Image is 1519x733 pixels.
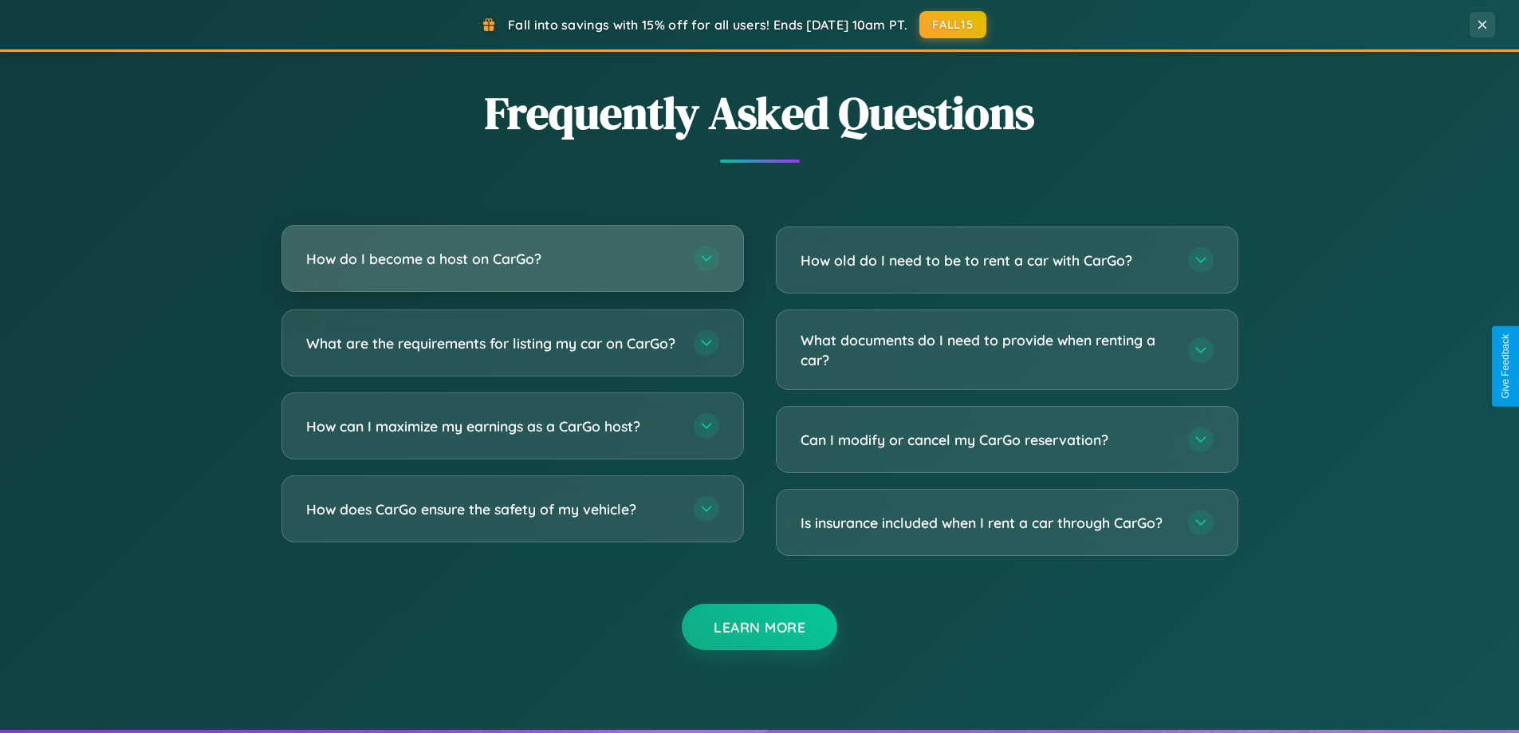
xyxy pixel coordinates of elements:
[281,82,1238,144] h2: Frequently Asked Questions
[306,249,678,269] h3: How do I become a host on CarGo?
[801,430,1172,450] h3: Can I modify or cancel my CarGo reservation?
[508,17,907,33] span: Fall into savings with 15% off for all users! Ends [DATE] 10am PT.
[306,499,678,519] h3: How does CarGo ensure the safety of my vehicle?
[801,250,1172,270] h3: How old do I need to be to rent a car with CarGo?
[801,330,1172,369] h3: What documents do I need to provide when renting a car?
[306,416,678,436] h3: How can I maximize my earnings as a CarGo host?
[682,604,837,650] button: Learn More
[1500,334,1511,399] div: Give Feedback
[801,513,1172,533] h3: Is insurance included when I rent a car through CarGo?
[306,333,678,353] h3: What are the requirements for listing my car on CarGo?
[919,11,986,38] button: FALL15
